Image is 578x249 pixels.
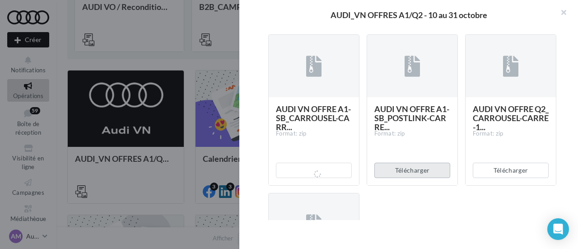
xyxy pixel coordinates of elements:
[276,104,351,132] span: AUDI VN OFFRE A1-SB_CARROUSEL-CARR...
[374,104,449,132] span: AUDI VN OFFRE A1-SB_POSTLINK-CARRE...
[473,163,549,178] button: Télécharger
[374,130,450,138] div: Format: zip
[254,11,564,19] div: AUDI_VN OFFRES A1/Q2 - 10 au 31 octobre
[473,130,549,138] div: Format: zip
[547,218,569,240] div: Open Intercom Messenger
[374,163,450,178] button: Télécharger
[473,104,549,132] span: AUDI VN OFFRE Q2_CARROUSEL-CARRE-1...
[276,130,352,138] div: Format: zip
